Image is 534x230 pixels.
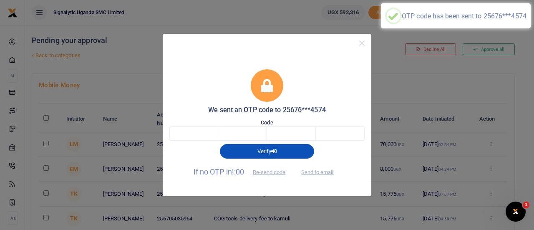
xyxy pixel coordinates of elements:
[261,119,273,127] label: Code
[194,167,293,176] span: If no OTP in
[402,12,526,20] div: OTP code has been sent to 25676***4574
[169,106,365,114] h5: We sent an OTP code to 25676***4574
[523,202,529,208] span: 1
[220,144,314,158] button: Verify
[232,167,244,176] span: !:00
[506,202,526,222] iframe: Intercom live chat
[356,37,368,49] button: Close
